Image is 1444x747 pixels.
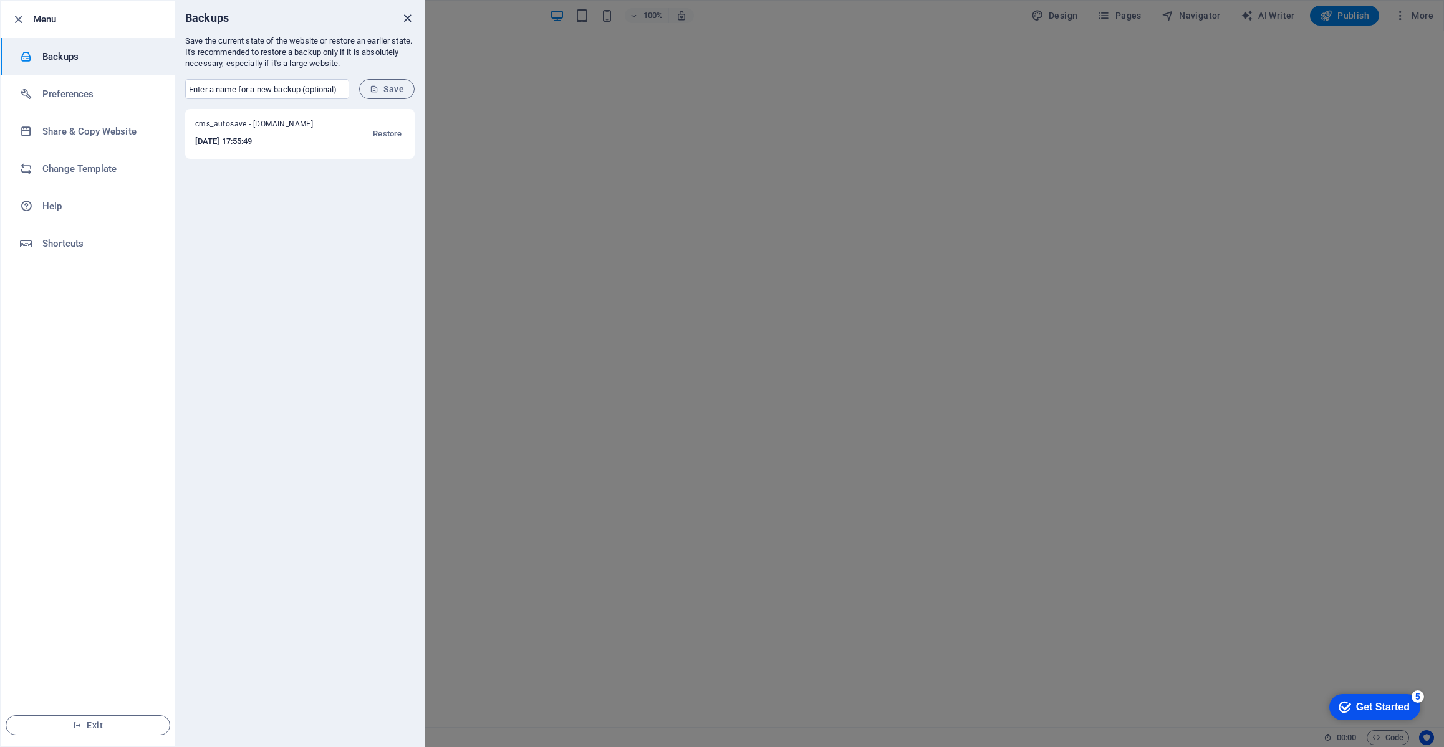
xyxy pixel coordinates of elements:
h6: Preferences [42,87,158,102]
button: Restore [370,119,405,149]
span: Exit [16,720,160,730]
span: Restore [373,126,402,141]
button: Exit [6,715,170,735]
h6: Backups [185,11,229,26]
h6: Shortcuts [42,236,158,251]
span: Save [370,84,404,94]
h6: [DATE] 17:55:49 [195,134,329,149]
p: Save the current state of the website or restore an earlier state. It's recommended to restore a ... [185,36,415,69]
h6: Help [42,199,158,214]
button: close [400,11,415,26]
div: 5 [92,2,105,15]
button: Save [359,79,415,99]
input: Enter a name for a new backup (optional) [185,79,349,99]
span: cms_autosave - [DOMAIN_NAME] [195,119,329,134]
div: Get Started 5 items remaining, 0% complete [10,6,101,32]
h6: Change Template [42,161,158,176]
h6: Menu [33,12,165,27]
div: Get Started [37,14,90,25]
h6: Share & Copy Website [42,124,158,139]
a: Help [1,188,175,225]
h6: Backups [42,49,158,64]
